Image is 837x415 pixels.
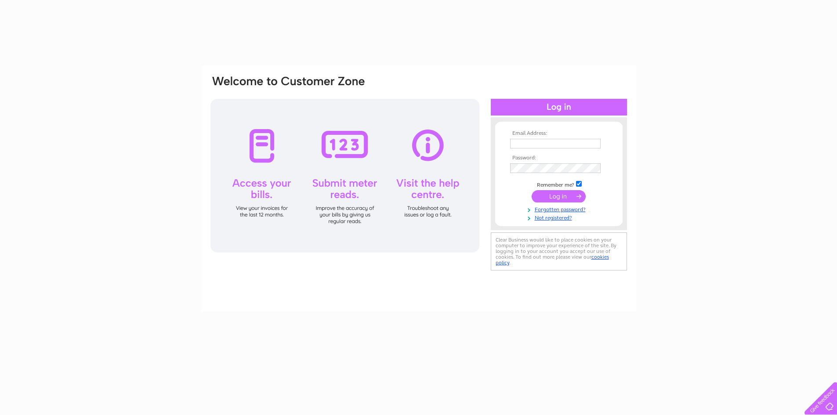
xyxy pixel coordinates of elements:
[510,213,610,221] a: Not registered?
[510,205,610,213] a: Forgotten password?
[532,190,586,202] input: Submit
[508,180,610,188] td: Remember me?
[508,155,610,161] th: Password:
[508,130,610,137] th: Email Address:
[491,232,627,271] div: Clear Business would like to place cookies on your computer to improve your experience of the sit...
[496,254,609,266] a: cookies policy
